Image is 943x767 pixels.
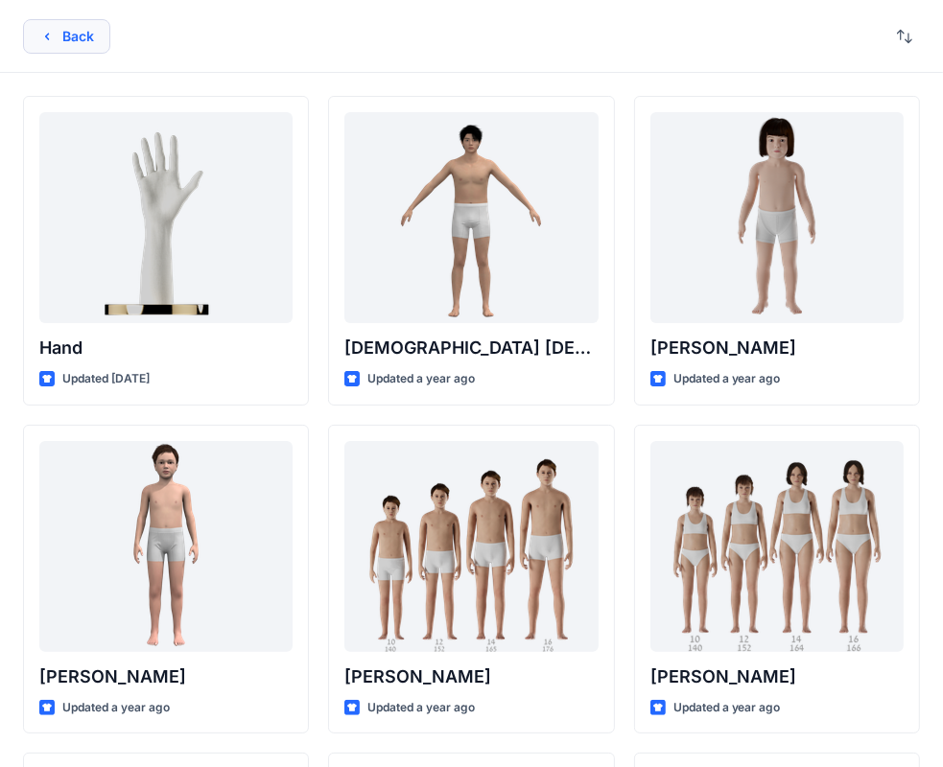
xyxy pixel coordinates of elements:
p: [PERSON_NAME] [650,663,904,690]
p: [PERSON_NAME] [344,663,598,690]
a: Hand [39,112,293,323]
button: Back [23,19,110,54]
p: Updated a year ago [62,698,170,718]
p: Updated a year ago [673,369,781,389]
a: Brenda [650,441,904,652]
a: Emil [39,441,293,652]
p: Updated a year ago [367,369,475,389]
p: [PERSON_NAME] [650,335,904,361]
p: [PERSON_NAME] [39,663,293,690]
p: Updated a year ago [367,698,475,718]
p: Updated [DATE] [62,369,150,389]
a: Brandon [344,441,598,652]
p: [DEMOGRAPHIC_DATA] [DEMOGRAPHIC_DATA] [344,335,598,361]
a: Charlie [650,112,904,323]
p: Updated a year ago [673,698,781,718]
a: Male Asian [344,112,598,323]
p: Hand [39,335,293,361]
